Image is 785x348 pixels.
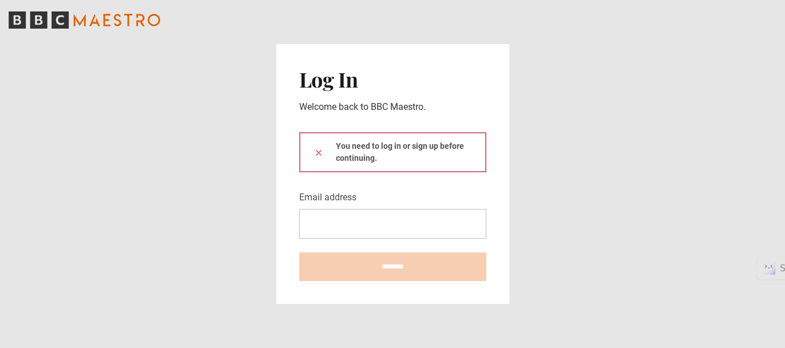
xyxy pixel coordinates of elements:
svg: BBC Maestro [9,11,160,29]
p: Welcome back to BBC Maestro. [299,100,486,114]
h2: Log In [299,67,486,91]
div: You need to log in or sign up before continuing. [299,132,486,172]
label: Email address [299,191,356,204]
